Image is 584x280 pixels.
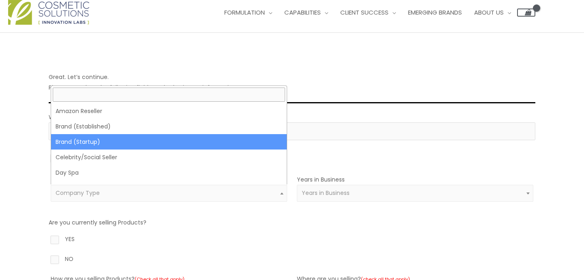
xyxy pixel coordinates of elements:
[340,8,389,17] span: Client Success
[51,180,287,196] li: [MEDICAL_DATA]
[468,0,517,25] a: About Us
[51,150,287,165] li: Celebrity/Social Seller
[517,9,535,17] a: View Shopping Cart, empty
[408,8,462,17] span: Emerging Brands
[56,189,100,197] span: Company Type
[297,175,345,184] label: Years in Business
[224,8,265,17] span: Formulation
[49,254,535,267] label: NO
[474,8,504,17] span: About Us
[402,0,468,25] a: Emerging Brands
[51,134,287,150] li: Brand (Startup)
[212,0,535,25] nav: Site Navigation
[51,119,287,134] li: Brand (Established)
[49,218,146,227] label: Are you currently selling Products?
[49,72,535,93] p: Great. Let’s continue. Please complete the following fields, and submit your information.
[218,0,278,25] a: Formulation
[49,152,535,166] label: Website in Development
[51,103,287,119] li: Amazon Reseller
[49,113,72,121] label: Website
[49,234,535,248] label: YES
[278,0,334,25] a: Capabilities
[284,8,321,17] span: Capabilities
[302,189,350,197] span: Years in Business
[334,0,402,25] a: Client Success
[51,165,287,180] li: Day Spa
